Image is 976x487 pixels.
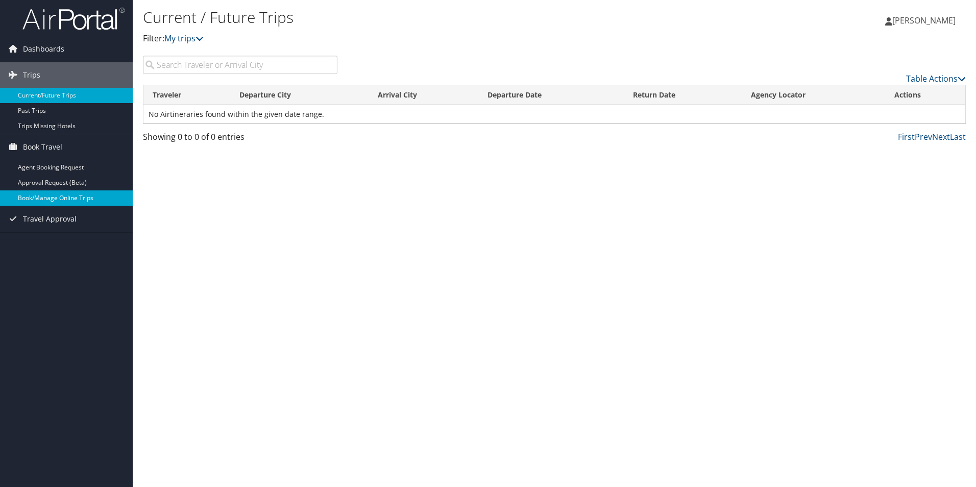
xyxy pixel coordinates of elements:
[915,131,932,142] a: Prev
[742,85,885,105] th: Agency Locator: activate to sort column ascending
[624,85,742,105] th: Return Date: activate to sort column ascending
[906,73,966,84] a: Table Actions
[885,5,966,36] a: [PERSON_NAME]
[932,131,950,142] a: Next
[369,85,478,105] th: Arrival City: activate to sort column ascending
[143,85,230,105] th: Traveler: activate to sort column ascending
[23,206,77,232] span: Travel Approval
[143,32,692,45] p: Filter:
[143,56,337,74] input: Search Traveler or Arrival City
[950,131,966,142] a: Last
[478,85,623,105] th: Departure Date: activate to sort column descending
[898,131,915,142] a: First
[143,131,337,148] div: Showing 0 to 0 of 0 entries
[143,7,692,28] h1: Current / Future Trips
[230,85,369,105] th: Departure City: activate to sort column ascending
[22,7,125,31] img: airportal-logo.png
[892,15,956,26] span: [PERSON_NAME]
[23,36,64,62] span: Dashboards
[164,33,204,44] a: My trips
[885,85,965,105] th: Actions
[23,62,40,88] span: Trips
[143,105,965,124] td: No Airtineraries found within the given date range.
[23,134,62,160] span: Book Travel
